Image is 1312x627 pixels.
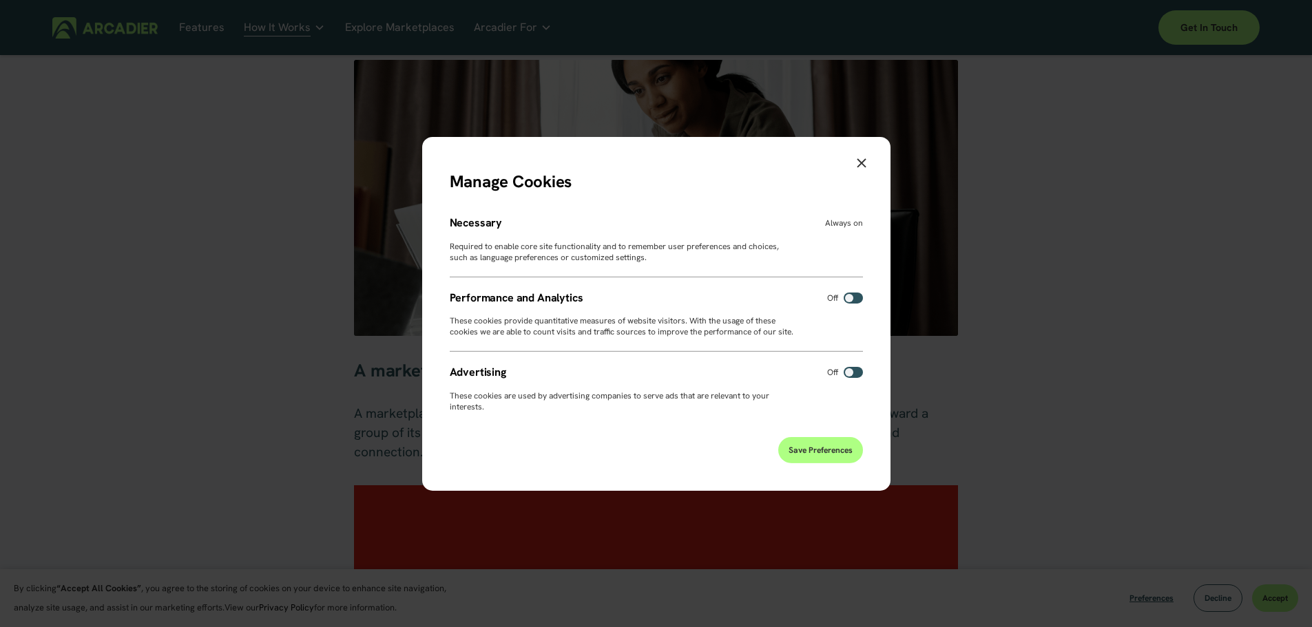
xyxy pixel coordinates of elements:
p: Off [827,293,838,304]
button: Save Preferences [778,437,863,463]
span: Performance and Analytics [450,290,583,304]
button: Close [846,150,877,178]
p: Off [827,367,838,378]
span: Save Preferences [789,445,853,456]
p: Always on [825,217,863,229]
span: Necessary [450,215,503,230]
span: Manage Cookies [450,170,572,191]
span: Required to enable core site functionality and to remember user preferences and choices, such as ... [450,240,779,262]
iframe: Chat Widget [1243,561,1312,627]
span: These cookies provide quantitative measures of website visitors. With the usage of these cookies ... [450,315,793,337]
span: Advertising [450,365,506,379]
span: These cookies are used by advertising companies to serve ads that are relevant to your interests. [450,390,769,412]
